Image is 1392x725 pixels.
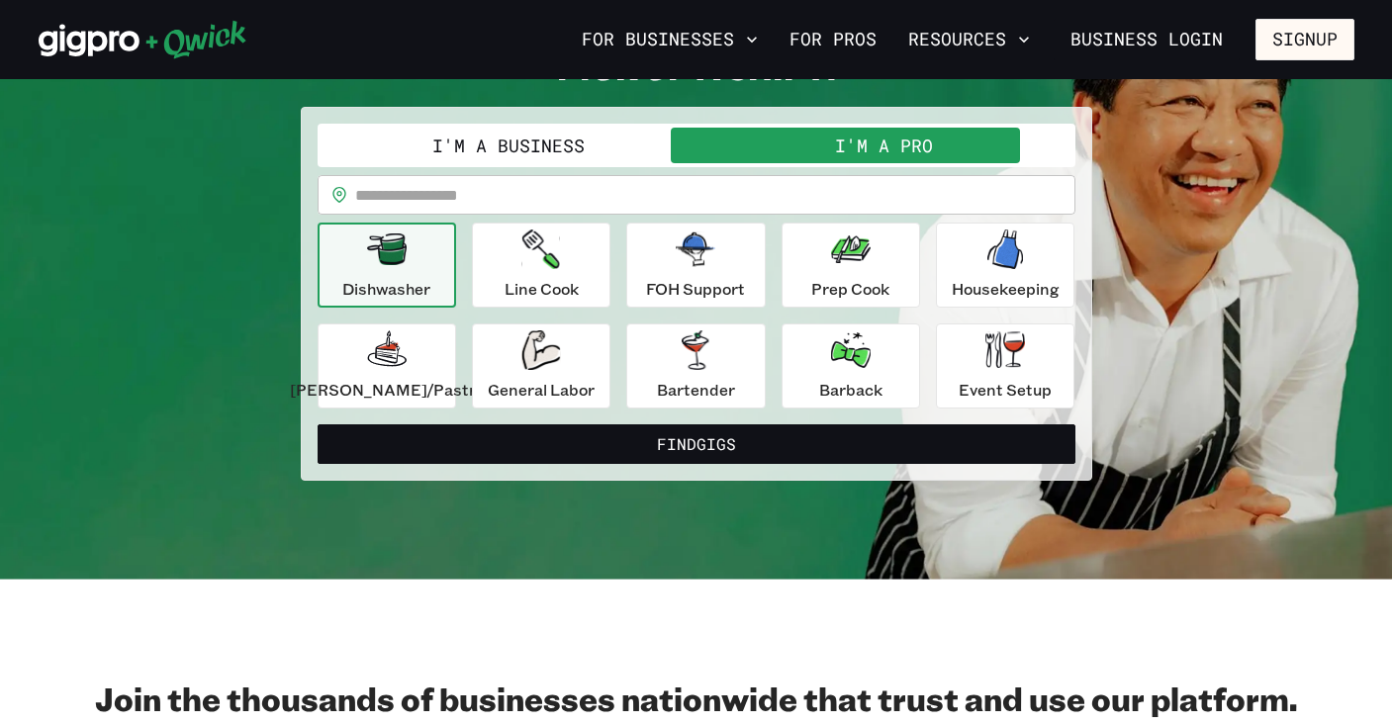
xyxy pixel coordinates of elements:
[1054,19,1240,60] a: Business Login
[318,424,1075,464] button: FindGigs
[505,277,579,301] p: Line Cook
[1255,19,1354,60] button: Signup
[657,378,735,402] p: Bartender
[782,323,920,408] button: Barback
[342,277,430,301] p: Dishwasher
[900,23,1038,56] button: Resources
[488,378,595,402] p: General Labor
[472,223,610,308] button: Line Cook
[811,277,889,301] p: Prep Cook
[782,223,920,308] button: Prep Cook
[626,223,765,308] button: FOH Support
[959,378,1052,402] p: Event Setup
[472,323,610,408] button: General Labor
[819,378,882,402] p: Barback
[318,323,456,408] button: [PERSON_NAME]/Pastry
[322,128,696,163] button: I'm a Business
[301,47,1092,87] h2: PICK UP A SHIFT!
[626,323,765,408] button: Bartender
[646,277,745,301] p: FOH Support
[696,128,1071,163] button: I'm a Pro
[574,23,766,56] button: For Businesses
[936,323,1074,408] button: Event Setup
[782,23,884,56] a: For Pros
[936,223,1074,308] button: Housekeeping
[952,277,1060,301] p: Housekeeping
[318,223,456,308] button: Dishwasher
[39,679,1354,718] h2: Join the thousands of businesses nationwide that trust and use our platform.
[290,378,484,402] p: [PERSON_NAME]/Pastry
